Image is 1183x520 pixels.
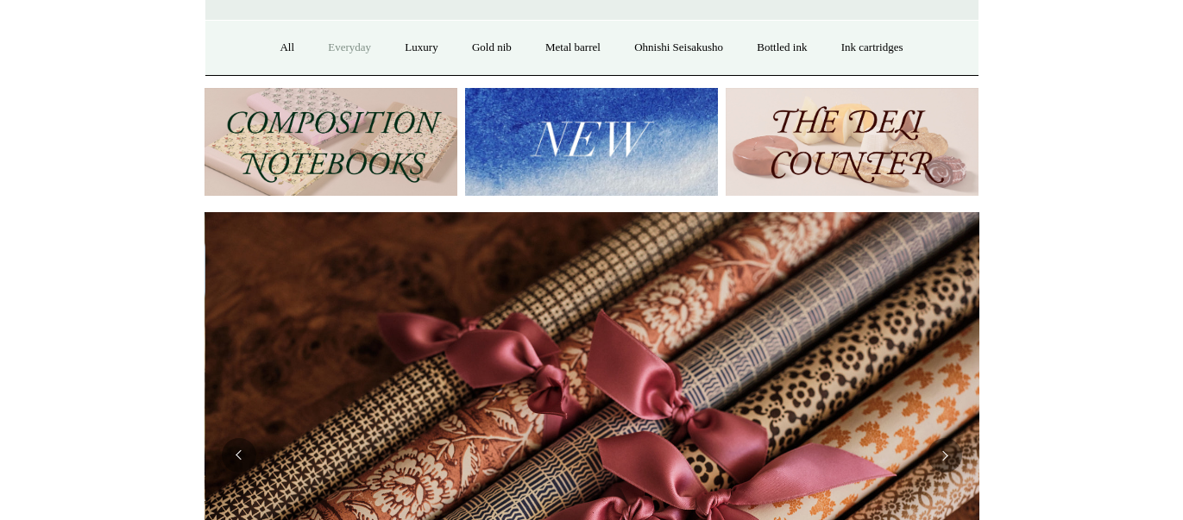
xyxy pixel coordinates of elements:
[741,25,822,71] a: Bottled ink
[465,88,718,196] img: New.jpg__PID:f73bdf93-380a-4a35-bcfe-7823039498e1
[312,25,387,71] a: Everyday
[264,25,310,71] a: All
[928,438,962,473] button: Next
[389,25,453,71] a: Luxury
[619,25,739,71] a: Ohnishi Seisakusho
[456,25,527,71] a: Gold nib
[530,25,616,71] a: Metal barrel
[826,25,919,71] a: Ink cartridges
[222,438,256,473] button: Previous
[205,88,457,196] img: 202302 Composition ledgers.jpg__PID:69722ee6-fa44-49dd-a067-31375e5d54ec
[726,88,978,196] img: The Deli Counter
